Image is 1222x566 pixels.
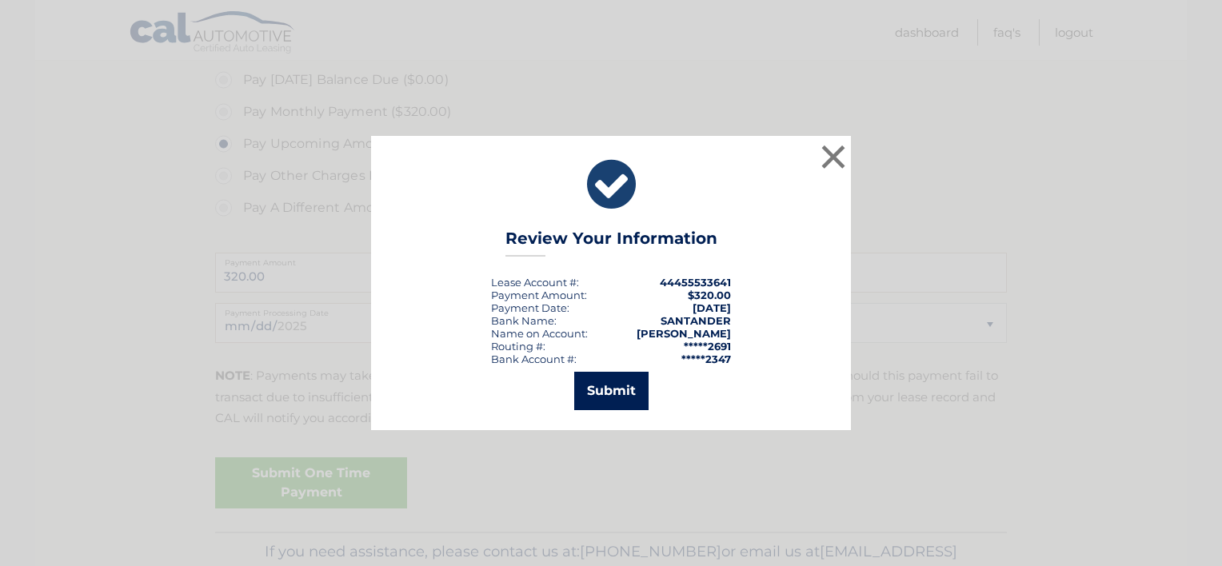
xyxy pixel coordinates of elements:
[574,372,649,410] button: Submit
[491,276,579,289] div: Lease Account #:
[637,327,731,340] strong: [PERSON_NAME]
[491,289,587,301] div: Payment Amount:
[491,327,588,340] div: Name on Account:
[661,314,731,327] strong: SANTANDER
[660,276,731,289] strong: 44455533641
[491,301,567,314] span: Payment Date
[505,229,717,257] h3: Review Your Information
[491,340,545,353] div: Routing #:
[491,314,557,327] div: Bank Name:
[491,301,569,314] div: :
[688,289,731,301] span: $320.00
[693,301,731,314] span: [DATE]
[491,353,577,365] div: Bank Account #:
[817,141,849,173] button: ×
